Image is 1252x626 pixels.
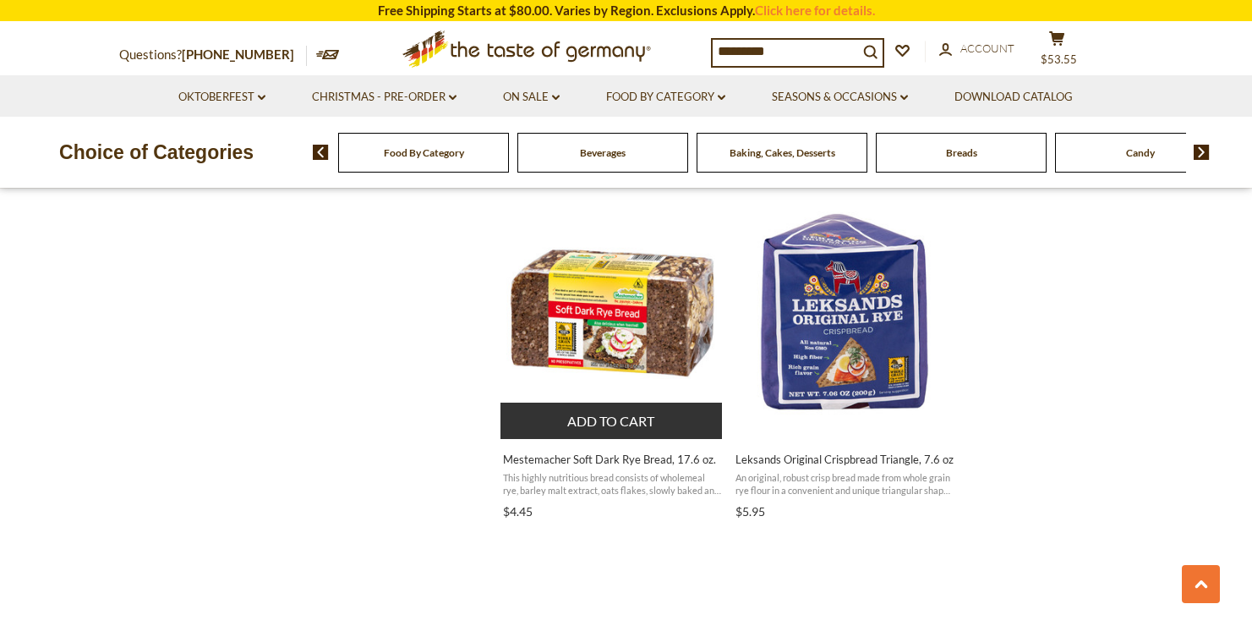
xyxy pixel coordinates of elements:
[313,145,329,160] img: previous arrow
[960,41,1014,55] span: Account
[954,88,1073,107] a: Download Catalog
[735,452,954,467] span: Leksands Original Crispbread Triangle, 7.6 oz
[503,452,722,467] span: Mestemacher Soft Dark Rye Bread, 17.6 oz.
[580,146,626,159] a: Beverages
[735,471,954,497] span: An original, robust crisp bread made from whole grain rye flour in a convenient and unique triang...
[119,44,307,66] p: Questions?
[500,403,723,439] button: Add to cart
[384,146,464,159] a: Food By Category
[503,504,533,519] span: $4.45
[1194,145,1210,160] img: next arrow
[733,185,957,525] a: Leksands Original Crispbread Triangle, 7.6 oz
[1032,30,1083,73] button: $53.55
[503,471,722,497] span: This highly nutritious bread consists of wholemeal rye, barley malt extract, oats flakes, slowly ...
[312,88,457,107] a: Christmas - PRE-ORDER
[503,88,560,107] a: On Sale
[1126,146,1155,159] a: Candy
[500,200,724,424] img: Mestemacher Soft Dark Rye Bread
[730,146,835,159] a: Baking, Cakes, Desserts
[733,200,957,424] img: Leksands Original Crispbread Triangle
[755,3,875,18] a: Click here for details.
[182,47,294,62] a: [PHONE_NUMBER]
[772,88,908,107] a: Seasons & Occasions
[500,185,724,525] a: Mestemacher Soft Dark Rye Bread, 17.6 oz.
[939,40,1014,58] a: Account
[735,504,765,519] span: $5.95
[606,88,725,107] a: Food By Category
[946,146,977,159] a: Breads
[178,88,265,107] a: Oktoberfest
[1041,52,1077,66] span: $53.55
